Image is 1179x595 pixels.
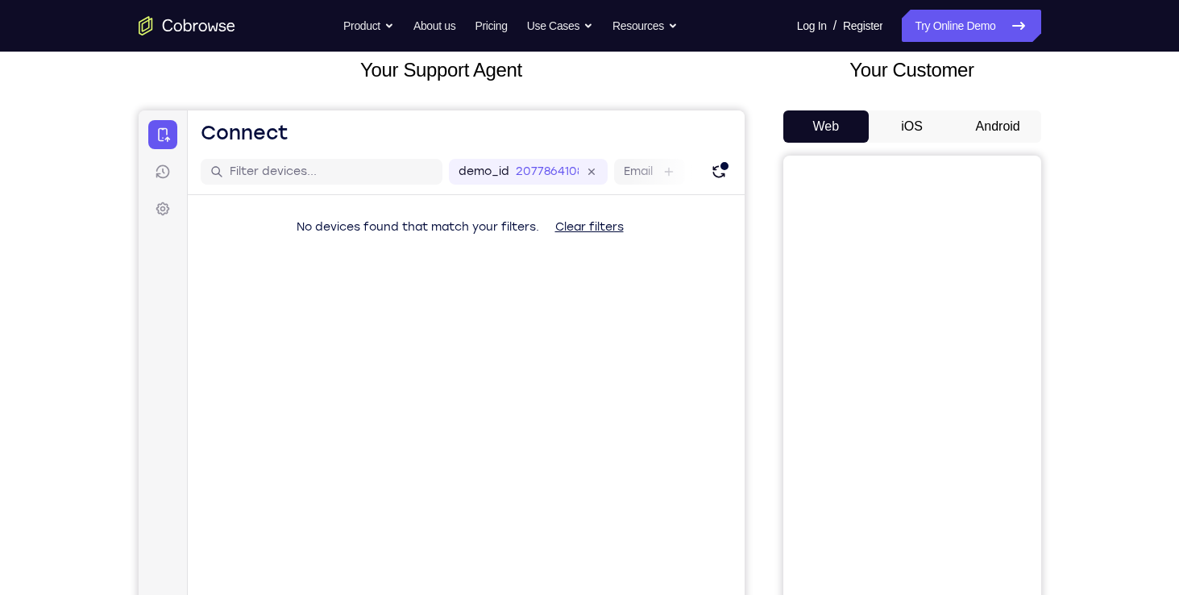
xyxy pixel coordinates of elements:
a: Pricing [475,10,507,42]
button: Clear filters [404,101,498,133]
button: Resources [612,10,678,42]
a: Log In [797,10,827,42]
span: / [833,16,837,35]
button: Use Cases [527,10,593,42]
h2: Your Support Agent [139,56,745,85]
a: Try Online Demo [902,10,1040,42]
span: No devices found that match your filters. [158,110,401,123]
button: iOS [869,110,955,143]
h2: Your Customer [783,56,1041,85]
button: 6-digit code [279,485,376,518]
button: Product [343,10,394,42]
a: Go to the home page [139,16,235,35]
a: Register [843,10,882,42]
a: About us [413,10,455,42]
button: Android [955,110,1041,143]
button: Web [783,110,870,143]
